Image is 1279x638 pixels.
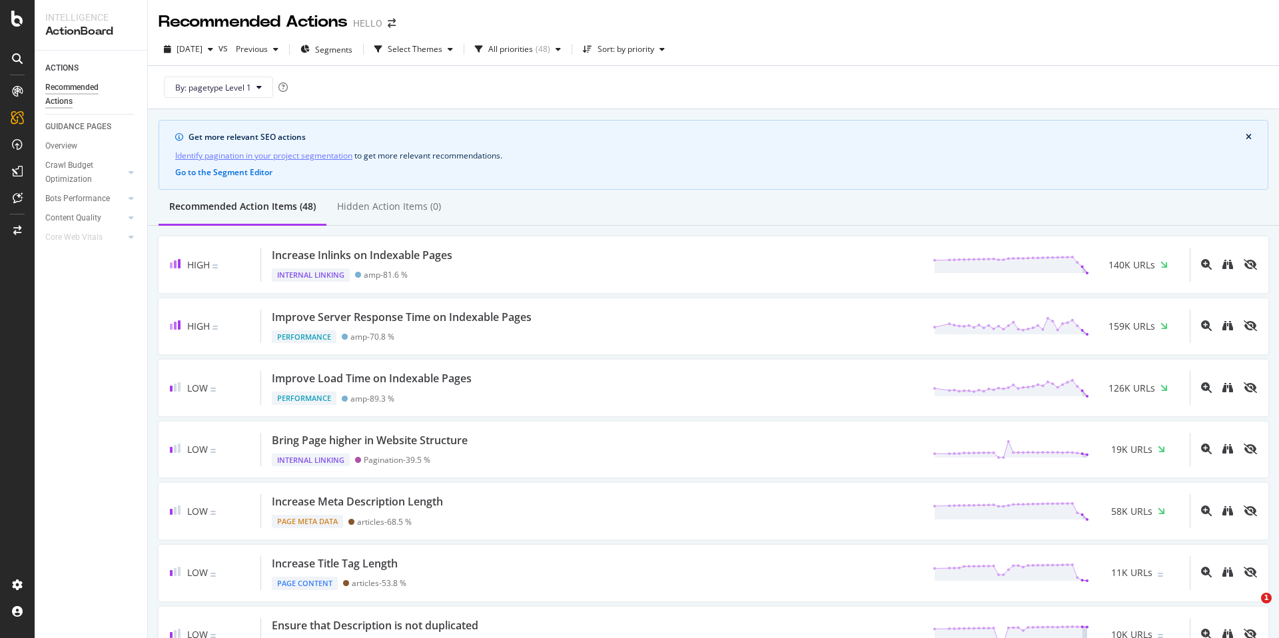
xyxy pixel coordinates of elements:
img: Equal [211,634,216,638]
button: Segments [295,39,358,60]
div: Pagination - 39.5 % [364,455,430,465]
button: Previous [230,39,284,60]
button: Go to the Segment Editor [175,168,272,177]
div: Increase Inlinks on Indexable Pages [272,248,452,263]
span: High [187,320,210,332]
div: Improve Server Response Time on Indexable Pages [272,310,532,325]
div: Recommended Actions [45,81,125,109]
div: amp - 81.6 % [364,270,408,280]
a: binoculars [1222,443,1233,456]
button: Select Themes [369,39,458,60]
img: Equal [211,388,216,392]
div: ACTIONS [45,61,79,75]
div: Intelligence [45,11,137,24]
span: By: pagetype Level 1 [175,82,251,93]
span: 140K URLs [1108,258,1155,272]
div: Performance [272,392,336,405]
div: to get more relevant recommendations . [175,149,1252,162]
span: Low [187,505,208,517]
a: binoculars [1222,505,1233,517]
a: Content Quality [45,211,125,225]
span: High [187,258,210,271]
div: Content Quality [45,211,101,225]
div: Performance [272,330,336,344]
div: eye-slash [1244,444,1257,454]
div: binoculars [1222,259,1233,270]
a: GUIDANCE PAGES [45,120,138,134]
div: Recommended Actions [159,11,348,33]
a: Recommended Actions [45,81,138,109]
img: Equal [211,573,216,577]
span: vs [218,41,230,55]
a: binoculars [1222,382,1233,394]
div: binoculars [1222,505,1233,516]
div: magnifying-glass-plus [1201,259,1212,270]
div: Overview [45,139,77,153]
div: Hidden Action Items (0) [337,200,441,213]
div: Get more relevant SEO actions [189,131,1246,143]
span: Previous [230,43,268,55]
div: Bring Page higher in Website Structure [272,433,468,448]
div: eye-slash [1244,567,1257,577]
div: Bots Performance [45,192,110,206]
span: Low [187,566,208,579]
div: Page Meta Data [272,515,343,528]
a: binoculars [1222,566,1233,579]
div: HELLO [353,17,382,30]
span: 11K URLs [1111,566,1152,579]
div: magnifying-glass-plus [1201,567,1212,577]
div: Recommended Action Items (48) [169,200,316,213]
button: Sort: by priority [578,39,670,60]
div: binoculars [1222,382,1233,393]
div: Core Web Vitals [45,230,103,244]
img: Equal [213,326,218,330]
span: 19K URLs [1111,443,1152,456]
a: binoculars [1222,320,1233,332]
div: magnifying-glass-plus [1201,382,1212,393]
div: binoculars [1222,444,1233,454]
div: Sort: by priority [598,45,654,53]
span: 58K URLs [1111,505,1152,518]
img: Equal [1158,573,1163,577]
img: Equal [211,511,216,515]
div: info banner [159,120,1268,190]
span: 2025 Sep. 28th [177,43,203,55]
a: ACTIONS [45,61,138,75]
div: eye-slash [1244,382,1257,393]
a: Identify pagination in your project segmentation [175,149,352,162]
div: magnifying-glass-plus [1201,505,1212,516]
div: Select Themes [388,45,442,53]
a: Bots Performance [45,192,125,206]
span: Low [187,382,208,394]
div: ActionBoard [45,24,137,39]
div: ( 48 ) [536,45,550,53]
div: Internal Linking [272,268,350,282]
span: 1 [1261,593,1272,603]
a: Crawl Budget Optimization [45,159,125,186]
button: By: pagetype Level 1 [164,77,273,98]
div: Internal Linking [272,454,350,467]
img: Equal [211,449,216,453]
button: [DATE] [159,39,218,60]
div: All priorities [488,45,533,53]
div: Increase Title Tag Length [272,556,398,571]
div: magnifying-glass-plus [1201,320,1212,331]
span: Segments [315,44,352,55]
div: articles - 68.5 % [357,517,412,527]
span: Low [187,443,208,456]
div: arrow-right-arrow-left [388,19,396,28]
div: Increase Meta Description Length [272,494,443,509]
iframe: Intercom live chat [1234,593,1266,625]
div: eye-slash [1244,320,1257,331]
div: eye-slash [1244,505,1257,516]
a: binoculars [1222,258,1233,271]
div: Improve Load Time on Indexable Pages [272,371,472,386]
div: binoculars [1222,567,1233,577]
img: Equal [213,264,218,268]
div: amp - 89.3 % [350,394,394,404]
div: GUIDANCE PAGES [45,120,111,134]
a: Overview [45,139,138,153]
div: amp - 70.8 % [350,332,394,342]
div: Page Content [272,577,338,590]
button: All priorities(48) [470,39,566,60]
